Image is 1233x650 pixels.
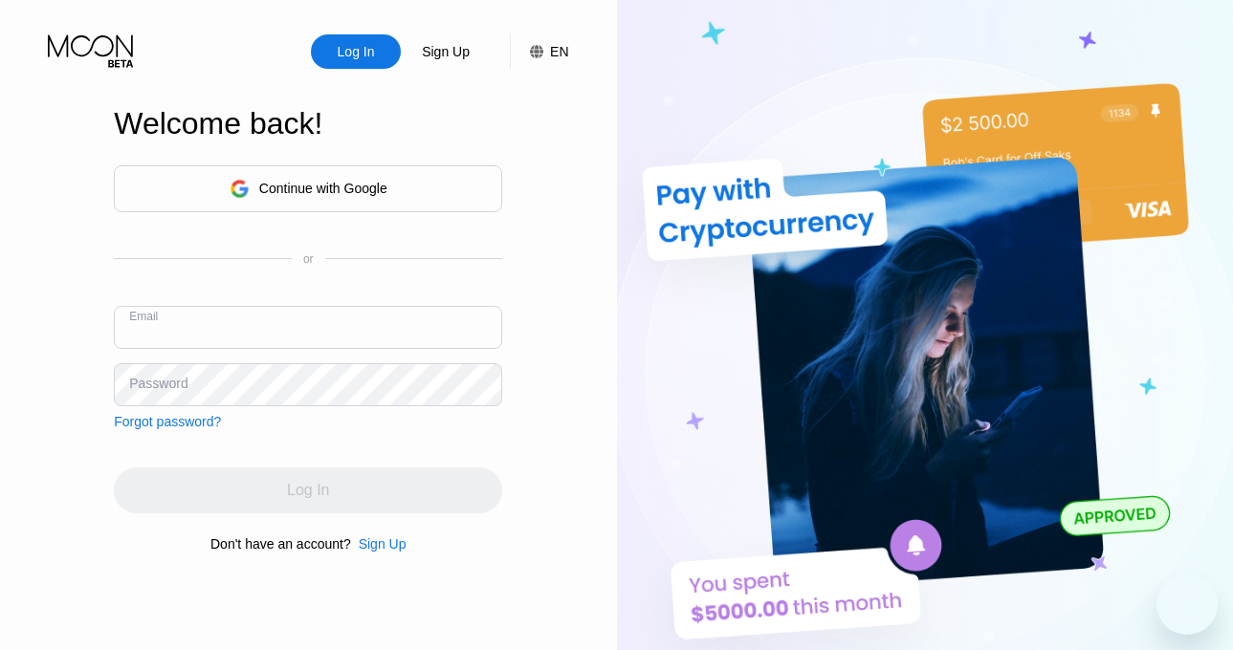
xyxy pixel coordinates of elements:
div: Continue with Google [114,165,502,212]
div: Forgot password? [114,414,221,429]
div: Sign Up [351,536,407,552]
div: Sign Up [359,536,407,552]
div: Welcome back! [114,106,502,141]
div: Don't have an account? [210,536,351,552]
div: Sign Up [401,34,491,69]
div: Password [129,376,187,391]
div: Sign Up [420,42,472,61]
div: Log In [336,42,377,61]
div: Continue with Google [259,181,387,196]
div: EN [550,44,568,59]
div: or [303,252,314,266]
div: Log In [311,34,401,69]
div: EN [510,34,568,69]
iframe: Button to launch messaging window [1156,574,1218,635]
div: Email [129,310,158,323]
